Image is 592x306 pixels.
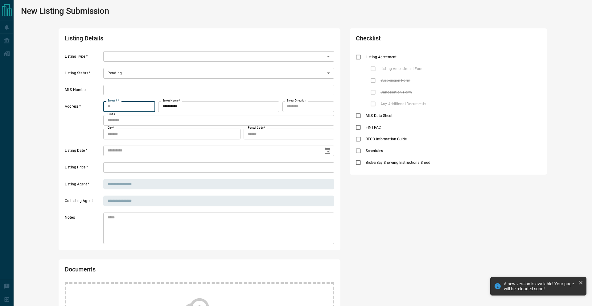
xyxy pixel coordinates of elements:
label: Postal Code [248,126,265,130]
label: Notes [65,215,102,244]
span: Cancellation Form [379,89,413,95]
h2: Listing Details [65,35,226,45]
label: Street Direction [287,99,306,103]
h2: Checklist [356,35,467,45]
div: Pending [103,68,334,78]
label: Address [65,104,102,139]
span: BrokerBay Showing Instructions Sheet [364,160,431,165]
label: MLS Number [65,87,102,95]
span: Listing Amendment Form [379,66,425,72]
h2: Documents [65,266,226,276]
label: Co Listing Agent [65,198,102,206]
label: Street # [108,99,119,103]
label: Listing Type [65,54,102,62]
span: MLS Data Sheet [364,113,394,118]
div: A new version is available! Your page will be reloaded soon! [504,281,576,291]
span: Any Additional Documents [379,101,428,107]
span: RECO Information Guide [364,136,408,142]
h1: New Listing Submission [21,6,109,16]
label: Listing Agent [65,182,102,190]
span: Suspension Form [379,78,412,83]
label: Listing Date [65,148,102,156]
label: Listing Status [65,71,102,79]
label: Street Name [162,99,180,103]
label: Unit # [108,112,115,116]
span: FINTRAC [364,125,383,130]
button: Choose date [321,145,334,157]
span: Listing Agreement [364,54,398,60]
label: City [108,126,114,130]
span: Schedules [364,148,384,154]
label: Listing Price [65,165,102,173]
